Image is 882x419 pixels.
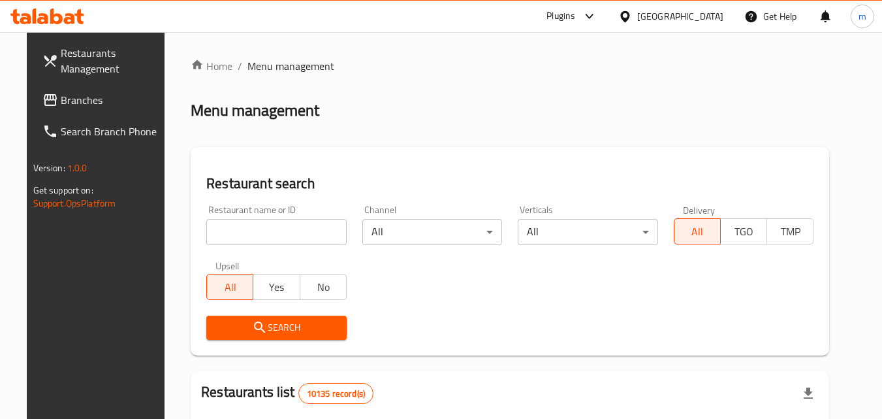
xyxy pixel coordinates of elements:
[191,58,232,74] a: Home
[793,378,824,409] div: Export file
[61,124,164,139] span: Search Branch Phone
[33,159,65,176] span: Version:
[858,9,866,24] span: m
[191,100,319,121] h2: Menu management
[191,58,829,74] nav: breadcrumb
[766,218,813,244] button: TMP
[32,84,174,116] a: Branches
[33,195,116,212] a: Support.OpsPlatform
[362,219,503,245] div: All
[546,8,575,24] div: Plugins
[306,278,341,297] span: No
[680,222,716,241] span: All
[32,37,174,84] a: Restaurants Management
[674,218,721,244] button: All
[720,218,767,244] button: TGO
[726,222,762,241] span: TGO
[247,58,334,74] span: Menu management
[33,182,93,199] span: Get support on:
[683,205,716,214] label: Delivery
[67,159,87,176] span: 1.0.0
[637,9,723,24] div: [GEOGRAPHIC_DATA]
[206,316,347,340] button: Search
[32,116,174,147] a: Search Branch Phone
[298,383,373,404] div: Total records count
[206,174,813,193] h2: Restaurant search
[300,274,347,300] button: No
[253,274,300,300] button: Yes
[61,45,164,76] span: Restaurants Management
[772,222,808,241] span: TMP
[299,388,373,400] span: 10135 record(s)
[215,261,240,270] label: Upsell
[238,58,242,74] li: /
[217,320,336,336] span: Search
[206,219,347,245] input: Search for restaurant name or ID..
[212,278,248,297] span: All
[61,92,164,108] span: Branches
[206,274,253,300] button: All
[201,382,373,404] h2: Restaurants list
[518,219,658,245] div: All
[259,278,294,297] span: Yes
